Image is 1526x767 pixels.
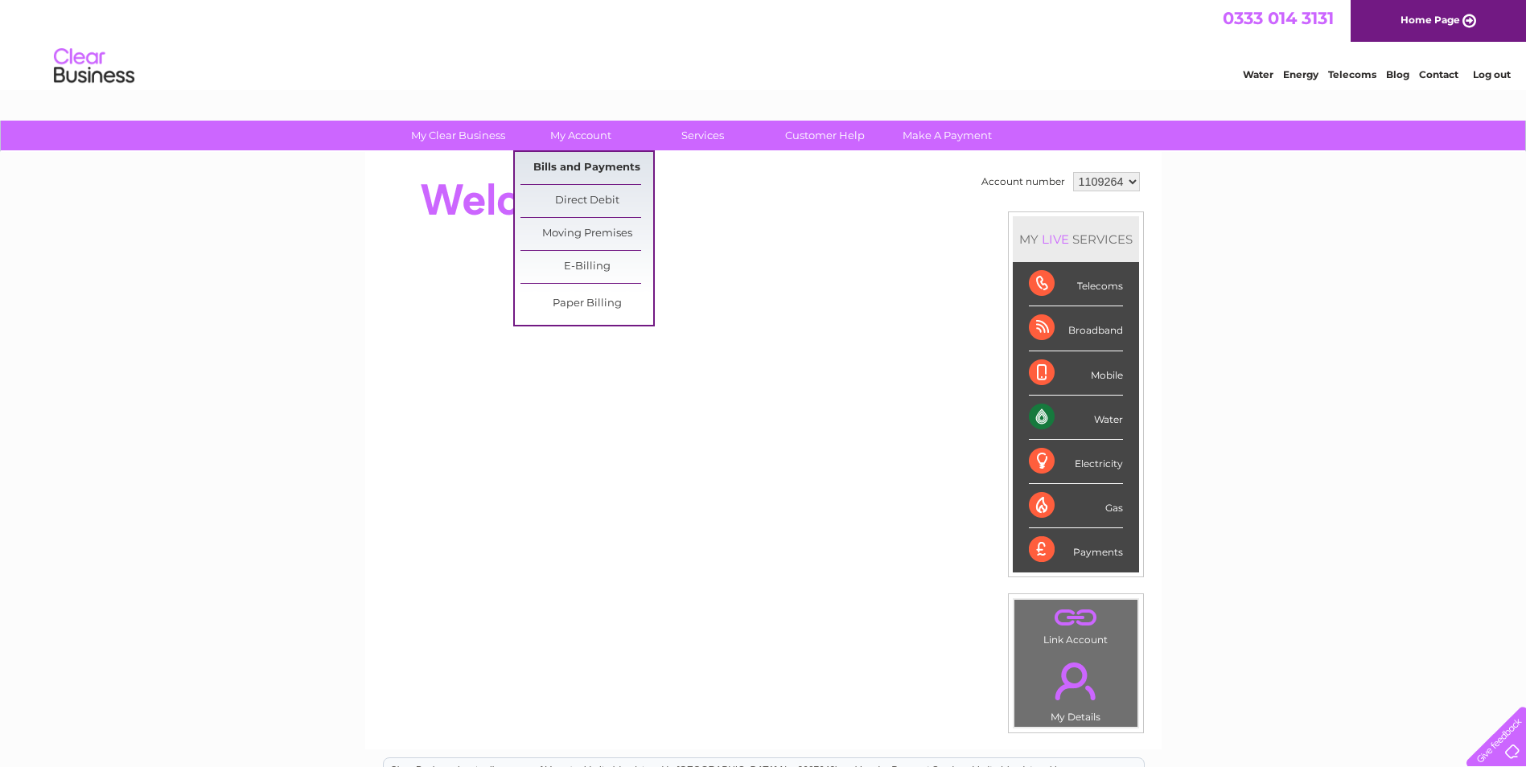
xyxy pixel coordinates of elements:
[1029,484,1123,528] div: Gas
[759,121,891,150] a: Customer Help
[1029,262,1123,306] div: Telecoms
[1243,68,1273,80] a: Water
[520,185,653,217] a: Direct Debit
[520,251,653,283] a: E-Billing
[53,42,135,91] img: logo.png
[520,288,653,320] a: Paper Billing
[1223,8,1334,28] a: 0333 014 3131
[1018,653,1133,709] a: .
[1013,216,1139,262] div: MY SERVICES
[1029,396,1123,440] div: Water
[384,9,1144,78] div: Clear Business is a trading name of Verastar Limited (registered in [GEOGRAPHIC_DATA] No. 3667643...
[881,121,1014,150] a: Make A Payment
[1386,68,1409,80] a: Blog
[392,121,524,150] a: My Clear Business
[1039,232,1072,247] div: LIVE
[1029,440,1123,484] div: Electricity
[1029,351,1123,396] div: Mobile
[1014,599,1138,650] td: Link Account
[1328,68,1376,80] a: Telecoms
[977,168,1069,195] td: Account number
[1473,68,1511,80] a: Log out
[1029,306,1123,351] div: Broadband
[636,121,769,150] a: Services
[1029,528,1123,572] div: Payments
[1014,649,1138,728] td: My Details
[1283,68,1318,80] a: Energy
[520,218,653,250] a: Moving Premises
[520,152,653,184] a: Bills and Payments
[1419,68,1458,80] a: Contact
[1018,604,1133,632] a: .
[514,121,647,150] a: My Account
